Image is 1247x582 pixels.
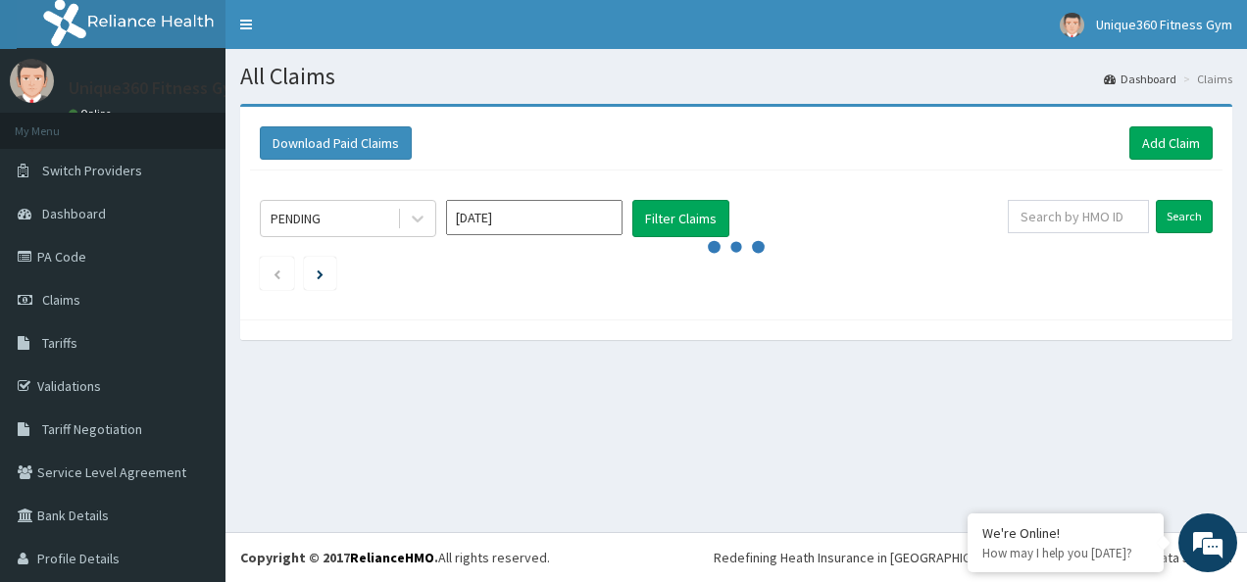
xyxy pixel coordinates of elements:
[260,126,412,160] button: Download Paid Claims
[240,549,438,566] strong: Copyright © 2017 .
[42,420,142,438] span: Tariff Negotiation
[273,265,281,282] a: Previous page
[982,545,1149,561] p: How may I help you today?
[714,548,1232,567] div: Redefining Heath Insurance in [GEOGRAPHIC_DATA] using Telemedicine and Data Science!
[271,209,321,228] div: PENDING
[1096,16,1232,33] span: Unique360 Fitness Gym
[317,265,324,282] a: Next page
[69,79,245,97] p: Unique360 Fitness Gym
[42,162,142,179] span: Switch Providers
[1008,200,1149,233] input: Search by HMO ID
[240,64,1232,89] h1: All Claims
[69,107,116,121] a: Online
[1156,200,1213,233] input: Search
[225,532,1247,582] footer: All rights reserved.
[42,291,80,309] span: Claims
[982,524,1149,542] div: We're Online!
[42,205,106,222] span: Dashboard
[632,200,729,237] button: Filter Claims
[350,549,434,566] a: RelianceHMO
[1060,13,1084,37] img: User Image
[707,218,766,276] svg: audio-loading
[1178,71,1232,87] li: Claims
[42,334,77,352] span: Tariffs
[446,200,623,235] input: Select Month and Year
[10,59,54,103] img: User Image
[1129,126,1213,160] a: Add Claim
[1104,71,1176,87] a: Dashboard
